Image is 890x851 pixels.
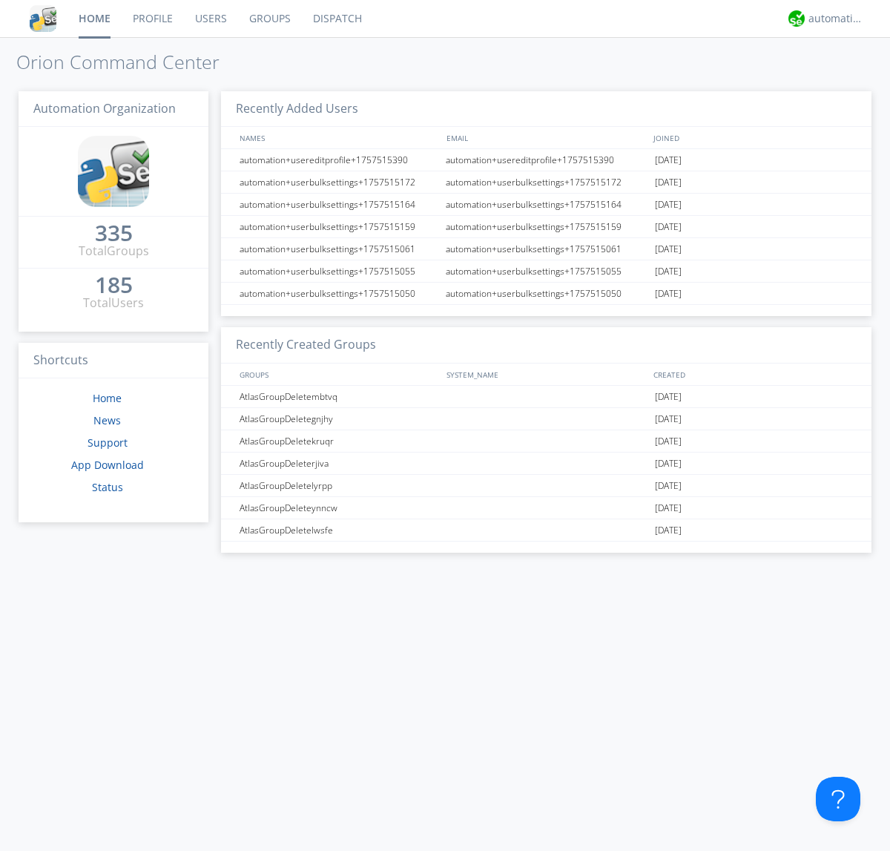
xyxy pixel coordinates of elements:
[655,453,682,475] span: [DATE]
[236,497,441,519] div: AtlasGroupDeleteynncw
[442,171,651,193] div: automation+userbulksettings+1757515172
[442,194,651,215] div: automation+userbulksettings+1757515164
[95,277,133,295] a: 185
[93,413,121,427] a: News
[88,436,128,450] a: Support
[71,458,144,472] a: App Download
[236,364,439,385] div: GROUPS
[236,260,441,282] div: automation+userbulksettings+1757515055
[30,5,56,32] img: cddb5a64eb264b2086981ab96f4c1ba7
[221,260,871,283] a: automation+userbulksettings+1757515055automation+userbulksettings+1757515055[DATE]
[93,391,122,405] a: Home
[236,519,441,541] div: AtlasGroupDeletelwsfe
[221,497,871,519] a: AtlasGroupDeleteynncw[DATE]
[236,194,441,215] div: automation+userbulksettings+1757515164
[92,480,123,494] a: Status
[442,260,651,282] div: automation+userbulksettings+1757515055
[650,127,857,148] div: JOINED
[236,171,441,193] div: automation+userbulksettings+1757515172
[95,226,133,240] div: 335
[221,149,871,171] a: automation+usereditprofile+1757515390automation+usereditprofile+1757515390[DATE]
[655,497,682,519] span: [DATE]
[442,149,651,171] div: automation+usereditprofile+1757515390
[655,260,682,283] span: [DATE]
[83,295,144,312] div: Total Users
[236,238,441,260] div: automation+userbulksettings+1757515061
[221,91,871,128] h3: Recently Added Users
[655,171,682,194] span: [DATE]
[236,216,441,237] div: automation+userbulksettings+1757515159
[221,430,871,453] a: AtlasGroupDeletekruqr[DATE]
[236,127,439,148] div: NAMES
[236,408,441,430] div: AtlasGroupDeletegnjhy
[221,386,871,408] a: AtlasGroupDeletembtvq[DATE]
[650,364,857,385] div: CREATED
[221,283,871,305] a: automation+userbulksettings+1757515050automation+userbulksettings+1757515050[DATE]
[95,226,133,243] a: 335
[236,149,441,171] div: automation+usereditprofile+1757515390
[788,10,805,27] img: d2d01cd9b4174d08988066c6d424eccd
[808,11,864,26] div: automation+atlas
[655,519,682,542] span: [DATE]
[655,475,682,497] span: [DATE]
[236,453,441,474] div: AtlasGroupDeleterjiva
[221,408,871,430] a: AtlasGroupDeletegnjhy[DATE]
[655,238,682,260] span: [DATE]
[78,136,149,207] img: cddb5a64eb264b2086981ab96f4c1ba7
[655,408,682,430] span: [DATE]
[655,149,682,171] span: [DATE]
[221,519,871,542] a: AtlasGroupDeletelwsfe[DATE]
[655,283,682,305] span: [DATE]
[33,100,176,116] span: Automation Organization
[442,283,651,304] div: automation+userbulksettings+1757515050
[221,194,871,216] a: automation+userbulksettings+1757515164automation+userbulksettings+1757515164[DATE]
[655,194,682,216] span: [DATE]
[221,453,871,475] a: AtlasGroupDeleterjiva[DATE]
[655,430,682,453] span: [DATE]
[236,430,441,452] div: AtlasGroupDeletekruqr
[221,171,871,194] a: automation+userbulksettings+1757515172automation+userbulksettings+1757515172[DATE]
[221,327,871,364] h3: Recently Created Groups
[443,364,650,385] div: SYSTEM_NAME
[221,475,871,497] a: AtlasGroupDeletelyrpp[DATE]
[442,216,651,237] div: automation+userbulksettings+1757515159
[221,216,871,238] a: automation+userbulksettings+1757515159automation+userbulksettings+1757515159[DATE]
[95,277,133,292] div: 185
[79,243,149,260] div: Total Groups
[443,127,650,148] div: EMAIL
[221,238,871,260] a: automation+userbulksettings+1757515061automation+userbulksettings+1757515061[DATE]
[236,386,441,407] div: AtlasGroupDeletembtvq
[236,283,441,304] div: automation+userbulksettings+1757515050
[236,475,441,496] div: AtlasGroupDeletelyrpp
[655,386,682,408] span: [DATE]
[19,343,208,379] h3: Shortcuts
[655,216,682,238] span: [DATE]
[816,777,860,821] iframe: Toggle Customer Support
[442,238,651,260] div: automation+userbulksettings+1757515061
